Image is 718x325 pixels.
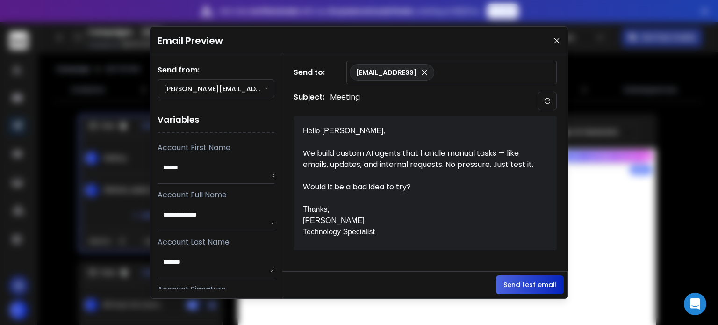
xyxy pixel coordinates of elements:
[158,108,274,133] h1: Variables
[303,249,537,271] div: If you no longer wish to receive these emails, please reply with "UNSUBSCRIBE".
[158,237,274,248] p: Account Last Name
[158,34,223,47] h1: Email Preview
[158,65,274,76] h1: Send from:
[294,92,324,110] h1: Subject:
[684,293,706,315] div: Open Intercom Messenger
[496,275,564,294] button: Send test email
[294,67,331,78] h1: Send to:
[158,284,274,295] p: Account Signature
[158,189,274,201] p: Account Full Name
[303,215,537,226] div: [PERSON_NAME]
[303,226,537,238] div: Technology Specialist
[303,181,537,193] div: Would it be a bad idea to try?
[356,68,417,77] p: [EMAIL_ADDRESS]
[303,204,537,215] div: Thanks,
[303,148,537,170] div: We build custom AI agents that handle manual tasks — like emails, updates, and internal requests....
[164,84,265,94] p: [PERSON_NAME][EMAIL_ADDRESS][PERSON_NAME][DOMAIN_NAME]
[330,92,360,110] p: Meeting
[158,142,274,153] p: Account First Name
[303,127,386,135] span: Hello [PERSON_NAME],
